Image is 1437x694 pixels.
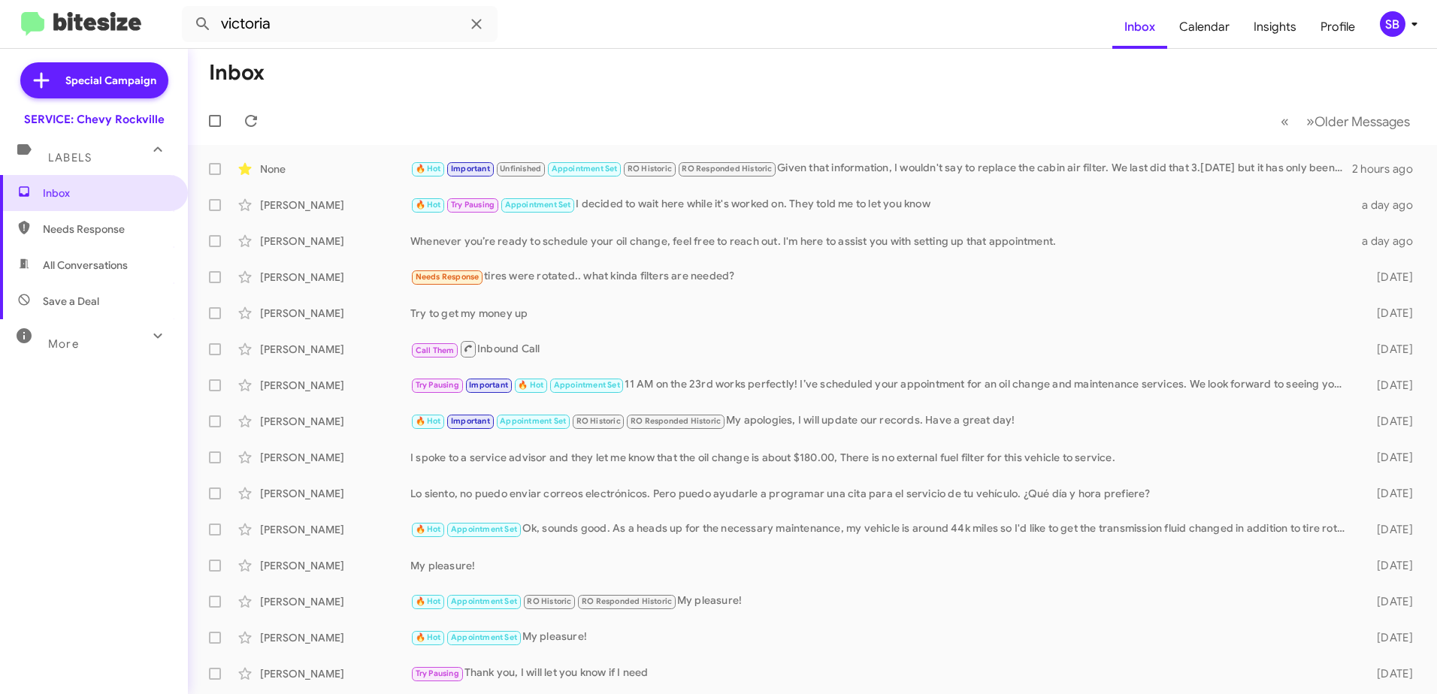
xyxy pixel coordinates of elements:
span: 🔥 Hot [416,524,441,534]
div: [PERSON_NAME] [260,666,410,681]
h1: Inbox [209,61,265,85]
span: Important [469,380,508,390]
div: [PERSON_NAME] [260,198,410,213]
div: Ok, sounds good. As a heads up for the necessary maintenance, my vehicle is around 44k miles so I... [410,520,1353,538]
span: Appointment Set [451,524,517,534]
span: Call Them [416,345,455,355]
div: [DATE] [1353,378,1425,393]
span: Appointment Set [505,200,571,210]
span: Save a Deal [43,294,99,309]
div: [PERSON_NAME] [260,486,410,501]
div: [PERSON_NAME] [260,378,410,393]
span: 🔥 Hot [416,164,441,173]
span: » [1306,112,1314,131]
div: SB [1380,11,1405,37]
div: [PERSON_NAME] [260,414,410,429]
div: [PERSON_NAME] [260,522,410,537]
span: 🔥 Hot [416,416,441,426]
div: [PERSON_NAME] [260,450,410,465]
span: 🔥 Hot [416,200,441,210]
a: Calendar [1167,5,1242,49]
div: [DATE] [1353,594,1425,609]
div: [PERSON_NAME] [260,234,410,249]
nav: Page navigation example [1272,106,1419,137]
div: [DATE] [1353,342,1425,357]
div: [PERSON_NAME] [260,630,410,645]
span: RO Responded Historic [631,416,721,426]
a: Insights [1242,5,1308,49]
span: Try Pausing [451,200,495,210]
div: [PERSON_NAME] [260,342,410,357]
div: [DATE] [1353,666,1425,681]
a: Special Campaign [20,62,168,98]
div: Whenever you’re ready to schedule your oil change, feel free to reach out. I'm here to assist you... [410,234,1353,249]
div: tires were rotated.. what kinda filters are needed? [410,268,1353,285]
div: [PERSON_NAME] [260,558,410,573]
span: 🔥 Hot [416,596,441,606]
div: I spoke to a service advisor and they let me know that the oil change is about $180.00, There is ... [410,450,1353,465]
span: Appointment Set [451,596,517,606]
span: RO Historic [628,164,672,173]
span: Try Pausing [416,668,459,678]
span: More [48,337,79,351]
div: [DATE] [1353,486,1425,501]
button: Next [1297,106,1419,137]
span: Appointment Set [451,632,517,642]
span: Appointment Set [500,416,566,426]
div: Thank you, I will let you know if I need [410,665,1353,682]
span: RO Historic [527,596,571,606]
div: 11 AM on the 23rd works perfectly! I’ve scheduled your appointment for an oil change and maintena... [410,376,1353,394]
a: Profile [1308,5,1367,49]
div: [DATE] [1353,558,1425,573]
div: None [260,161,410,177]
span: RO Responded Historic [582,596,672,606]
div: [DATE] [1353,522,1425,537]
a: Inbox [1112,5,1167,49]
span: Special Campaign [65,73,156,88]
span: 🔥 Hot [416,632,441,642]
span: Older Messages [1314,113,1410,130]
div: [DATE] [1353,630,1425,645]
span: Inbox [43,186,171,201]
button: Previous [1272,106,1298,137]
div: [PERSON_NAME] [260,270,410,285]
input: Search [182,6,498,42]
div: [PERSON_NAME] [260,306,410,321]
span: Labels [48,151,92,164]
span: Appointment Set [554,380,620,390]
span: RO Responded Historic [682,164,772,173]
div: [DATE] [1353,450,1425,465]
span: Important [451,416,490,426]
button: SB [1367,11,1420,37]
div: My pleasure! [410,629,1353,646]
div: Try to get my money up [410,306,1353,321]
div: Given that information, I wouldn't say to replace the cabin air filter. We last did that 3.[DATE]... [410,160,1352,177]
div: My apologies, I will update our records. Have a great day! [410,412,1353,430]
div: [DATE] [1353,414,1425,429]
span: RO Historic [576,416,621,426]
span: Needs Response [416,272,480,282]
div: [PERSON_NAME] [260,594,410,609]
span: All Conversations [43,258,128,273]
div: [DATE] [1353,306,1425,321]
div: Inbound Call [410,339,1353,358]
span: Important [451,164,490,173]
span: « [1281,112,1289,131]
div: [DATE] [1353,270,1425,285]
div: SERVICE: Chevy Rockville [24,112,165,127]
div: 2 hours ago [1352,161,1425,177]
span: Unfinished [500,164,541,173]
div: a day ago [1353,198,1425,213]
div: My pleasure! [410,593,1353,610]
span: 🔥 Hot [518,380,543,390]
span: Appointment Set [552,164,618,173]
div: Lo siento, no puedo enviar correos electrónicos. Pero puedo ayudarle a programar una cita para el... [410,486,1353,501]
div: I decided to wait here while it's worked on. They told me to let you know [410,196,1353,213]
span: Needs Response [43,222,171,237]
span: Try Pausing [416,380,459,390]
div: My pleasure! [410,558,1353,573]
